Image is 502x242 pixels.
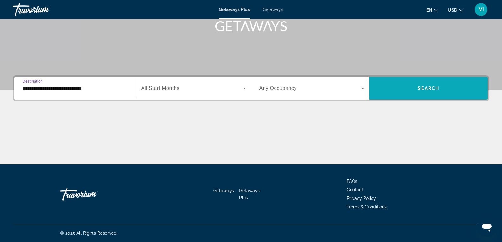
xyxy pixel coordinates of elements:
button: Search [369,77,488,100]
span: © 2025 All Rights Reserved. [60,231,118,236]
span: Any Occupancy [259,85,297,91]
a: Travorium [13,1,76,18]
a: Privacy Policy [347,196,376,201]
a: Contact [347,187,363,192]
span: All Start Months [141,85,180,91]
button: Change currency [448,5,463,15]
iframe: Button to launch messaging window [477,217,497,237]
div: Search widget [14,77,488,100]
a: Getaways [263,7,283,12]
a: Terms & Conditions [347,204,387,209]
a: Getaways [213,188,234,193]
a: FAQs [347,179,357,184]
button: Change language [426,5,438,15]
span: Destination [22,79,43,83]
a: Getaways Plus [239,188,260,200]
span: VI [479,6,484,13]
span: en [426,8,432,13]
a: Travorium [60,185,124,204]
a: Getaways Plus [219,7,250,12]
span: Search [418,86,439,91]
button: User Menu [473,3,489,16]
span: USD [448,8,457,13]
